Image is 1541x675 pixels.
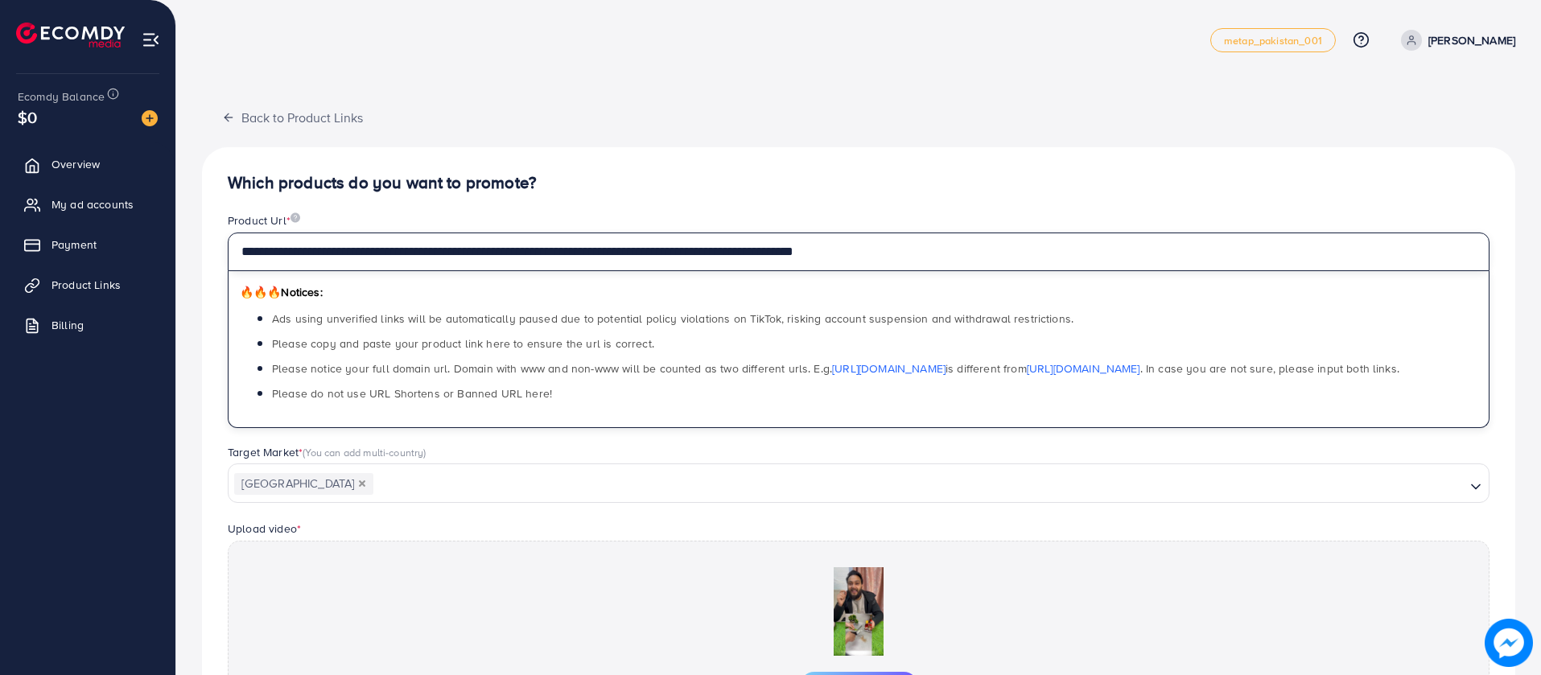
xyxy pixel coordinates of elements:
[1395,30,1515,51] a: [PERSON_NAME]
[290,212,300,223] img: image
[52,156,100,172] span: Overview
[375,472,1464,497] input: Search for option
[1428,31,1515,50] p: [PERSON_NAME]
[832,360,946,377] a: [URL][DOMAIN_NAME]
[778,567,939,656] img: Preview Image
[1485,619,1533,667] img: image
[1210,28,1336,52] a: metap_pakistan_001
[234,473,373,496] span: [GEOGRAPHIC_DATA]
[16,23,125,47] img: logo
[303,445,426,459] span: (You can add multi-country)
[52,196,134,212] span: My ad accounts
[272,385,552,401] span: Please do not use URL Shortens or Banned URL here!
[12,148,163,180] a: Overview
[1027,360,1140,377] a: [URL][DOMAIN_NAME]
[1224,35,1322,46] span: metap_pakistan_001
[228,444,426,460] label: Target Market
[272,311,1073,327] span: Ads using unverified links will be automatically paused due to potential policy violations on Tik...
[228,521,301,537] label: Upload video
[18,105,37,129] span: $0
[142,31,160,49] img: menu
[52,317,84,333] span: Billing
[228,212,300,228] label: Product Url
[18,88,105,105] span: Ecomdy Balance
[52,277,121,293] span: Product Links
[358,479,366,488] button: Deselect Pakistan
[12,309,163,341] a: Billing
[12,269,163,301] a: Product Links
[52,237,97,253] span: Payment
[12,188,163,220] a: My ad accounts
[272,360,1399,377] span: Please notice your full domain url. Domain with www and non-www will be counted as two different ...
[228,173,1489,193] h4: Which products do you want to promote?
[142,110,158,126] img: image
[202,100,383,134] button: Back to Product Links
[240,284,323,300] span: Notices:
[228,463,1489,502] div: Search for option
[272,335,654,352] span: Please copy and paste your product link here to ensure the url is correct.
[240,284,281,300] span: 🔥🔥🔥
[12,228,163,261] a: Payment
